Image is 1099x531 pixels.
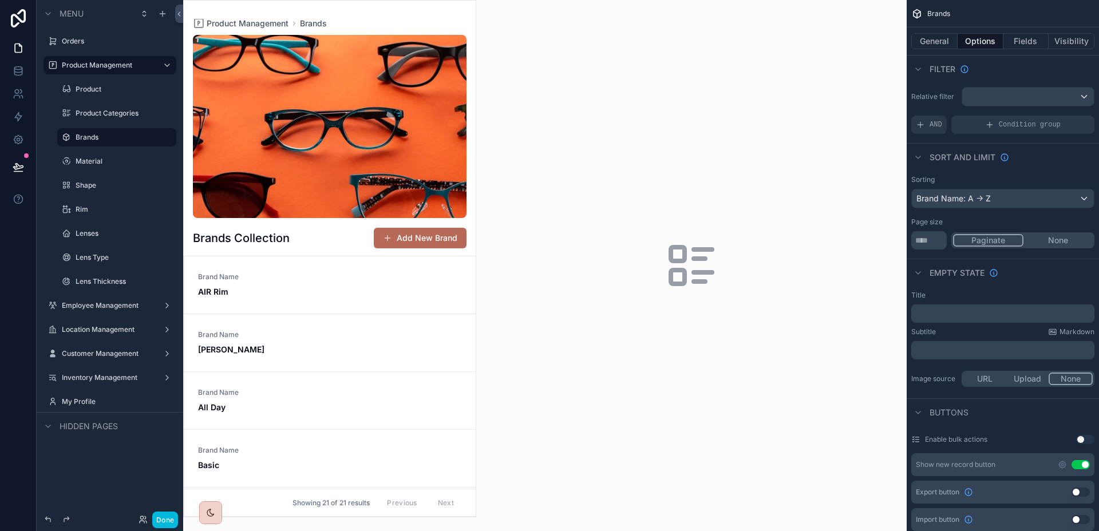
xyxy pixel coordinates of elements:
span: Empty state [930,267,985,279]
span: Showing 21 of 21 results [292,498,370,508]
button: None [1049,373,1093,385]
span: Buttons [930,407,968,418]
button: Upload [1006,373,1049,385]
button: Paginate [953,234,1023,247]
label: Sorting [911,175,935,184]
label: Brands [76,133,169,142]
span: Brands [927,9,950,18]
label: Material [76,157,169,166]
button: Add New Brand [374,228,467,248]
a: Brand NameAIR Rim [184,256,476,314]
span: Condition group [999,120,1061,129]
label: Relative filter [911,92,957,101]
label: Lens Thickness [76,277,169,286]
label: My Profile [62,397,169,406]
label: Image source [911,374,957,383]
label: Customer Management [62,349,153,358]
button: Options [958,33,1003,49]
div: scrollable content [911,304,1094,323]
label: Product [76,85,169,94]
label: Product Management [62,61,153,70]
span: Menu [60,8,84,19]
strong: AIR Rim [198,287,228,296]
a: Brand NameAll Day [184,372,476,430]
label: Location Management [62,325,153,334]
span: Brand Name [198,272,277,282]
label: Employee Management [62,301,153,310]
a: Markdown [1048,327,1094,336]
button: Done [152,512,178,528]
label: Orders [62,37,169,46]
label: Inventory Management [62,373,153,382]
label: Page size [911,217,943,227]
span: Product Management [207,18,288,29]
span: Brand Name [198,330,277,339]
a: Product Management [193,18,288,29]
span: Brand Name [198,388,277,397]
strong: Basic [198,460,219,470]
span: Export button [916,488,959,497]
button: Fields [1003,33,1049,49]
div: Brand Name: A -> Z [912,189,1094,208]
span: Markdown [1060,327,1094,336]
a: Brand Name[PERSON_NAME] [184,314,476,372]
button: Brand Name: A -> Z [911,189,1094,208]
button: URL [963,373,1006,385]
a: Brands [300,18,327,29]
span: Brand Name [198,446,277,455]
label: Lenses [76,229,169,238]
label: Shape [76,181,169,190]
h1: Brands Collection [193,230,290,246]
label: Enable bulk actions [925,435,987,444]
button: None [1023,234,1093,247]
strong: [PERSON_NAME] [198,344,264,354]
a: Brand NameBasic [184,430,476,488]
label: Title [911,291,926,300]
span: AND [930,120,942,129]
label: Product Categories [76,109,169,118]
div: scrollable content [911,341,1094,359]
label: Rim [76,205,169,214]
strong: All Day [198,402,226,412]
span: Filter [930,64,955,75]
button: General [911,33,958,49]
span: Sort And Limit [930,152,995,163]
div: Show new record button [916,460,995,469]
button: Visibility [1049,33,1094,49]
label: Subtitle [911,327,936,336]
span: Hidden pages [60,421,118,432]
label: Lens Type [76,253,169,262]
